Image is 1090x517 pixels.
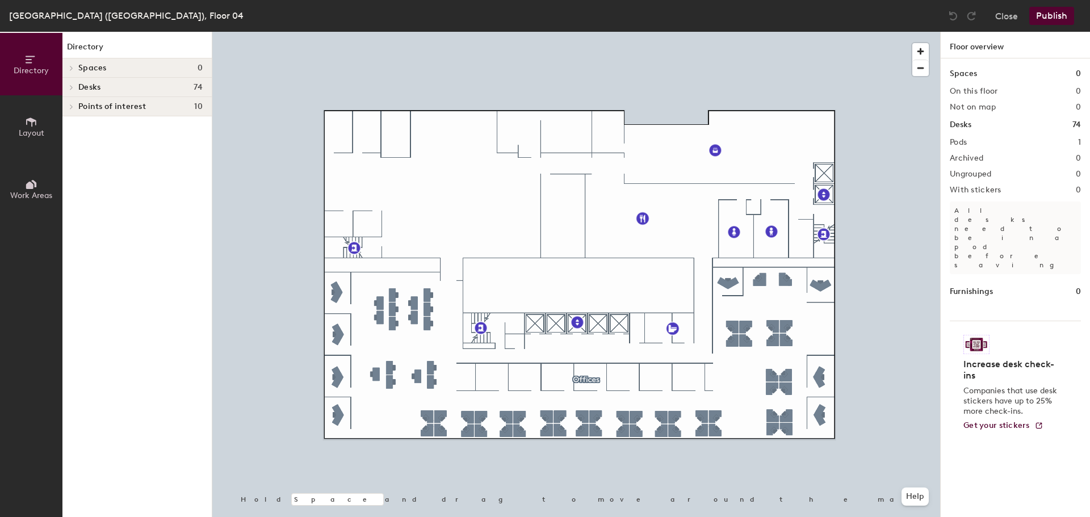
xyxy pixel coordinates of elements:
span: Directory [14,66,49,75]
h2: Ungrouped [950,170,992,179]
p: Companies that use desk stickers have up to 25% more check-ins. [963,386,1060,417]
h1: 0 [1076,68,1081,80]
span: Layout [19,128,44,138]
img: Redo [966,10,977,22]
h2: Archived [950,154,983,163]
span: Get your stickers [963,421,1030,430]
h2: 0 [1076,87,1081,96]
div: [GEOGRAPHIC_DATA] ([GEOGRAPHIC_DATA]), Floor 04 [9,9,244,23]
button: Help [902,487,929,506]
img: Sticker logo [963,335,990,354]
h1: 0 [1076,285,1081,298]
span: 10 [194,102,203,111]
h1: Floor overview [941,32,1090,58]
h2: On this floor [950,87,998,96]
span: Desks [78,83,100,92]
button: Close [995,7,1018,25]
span: Spaces [78,64,107,73]
h2: 0 [1076,170,1081,179]
h2: 0 [1076,186,1081,195]
h2: 0 [1076,154,1081,163]
h4: Increase desk check-ins [963,359,1060,381]
span: Work Areas [10,191,52,200]
span: Points of interest [78,102,146,111]
span: 74 [194,83,203,92]
h1: Furnishings [950,285,993,298]
h2: 0 [1076,103,1081,112]
span: 0 [198,64,203,73]
h1: Desks [950,119,971,131]
h1: Spaces [950,68,977,80]
h1: Directory [62,41,212,58]
h1: 74 [1072,119,1081,131]
h2: With stickers [950,186,1001,195]
h2: 1 [1078,138,1081,147]
p: All desks need to be in a pod before saving [950,201,1081,274]
h2: Pods [950,138,967,147]
img: Undo [948,10,959,22]
button: Publish [1029,7,1074,25]
a: Get your stickers [963,421,1043,431]
h2: Not on map [950,103,996,112]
